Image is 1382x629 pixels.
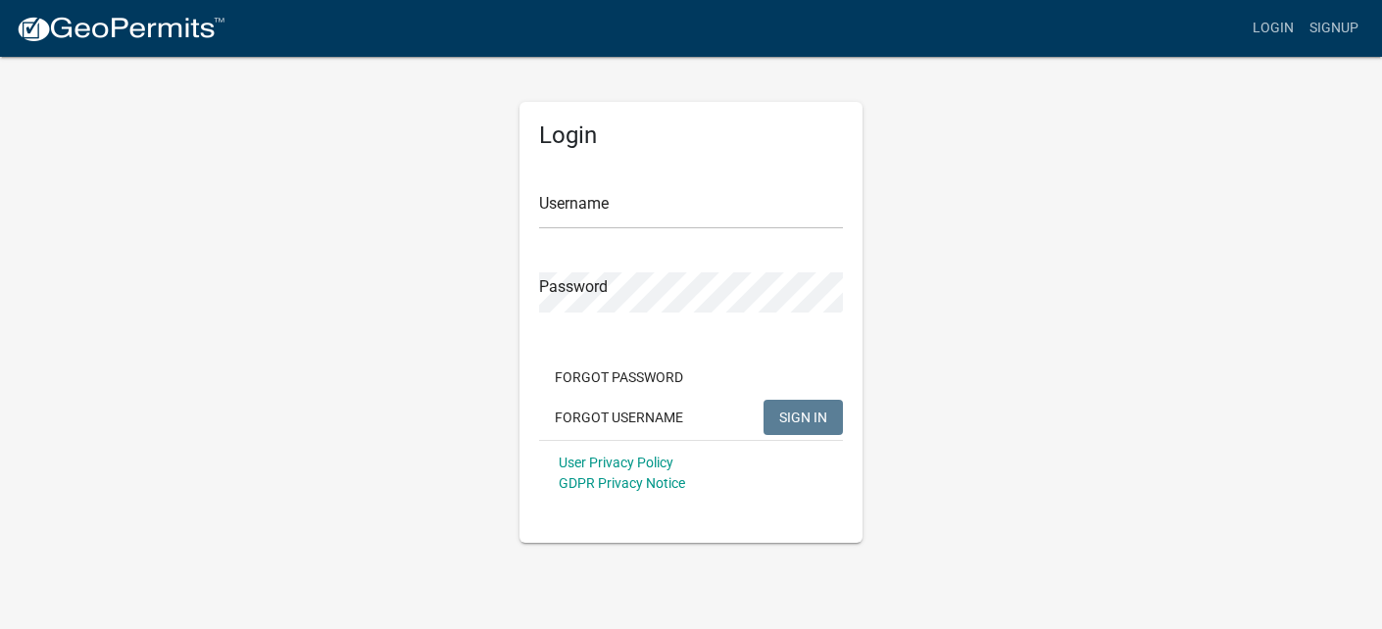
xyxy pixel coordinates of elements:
[1245,10,1302,47] a: Login
[559,475,685,491] a: GDPR Privacy Notice
[539,360,699,395] button: Forgot Password
[559,455,673,470] a: User Privacy Policy
[539,121,843,150] h5: Login
[539,400,699,435] button: Forgot Username
[764,400,843,435] button: SIGN IN
[779,409,827,424] span: SIGN IN
[1302,10,1366,47] a: Signup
